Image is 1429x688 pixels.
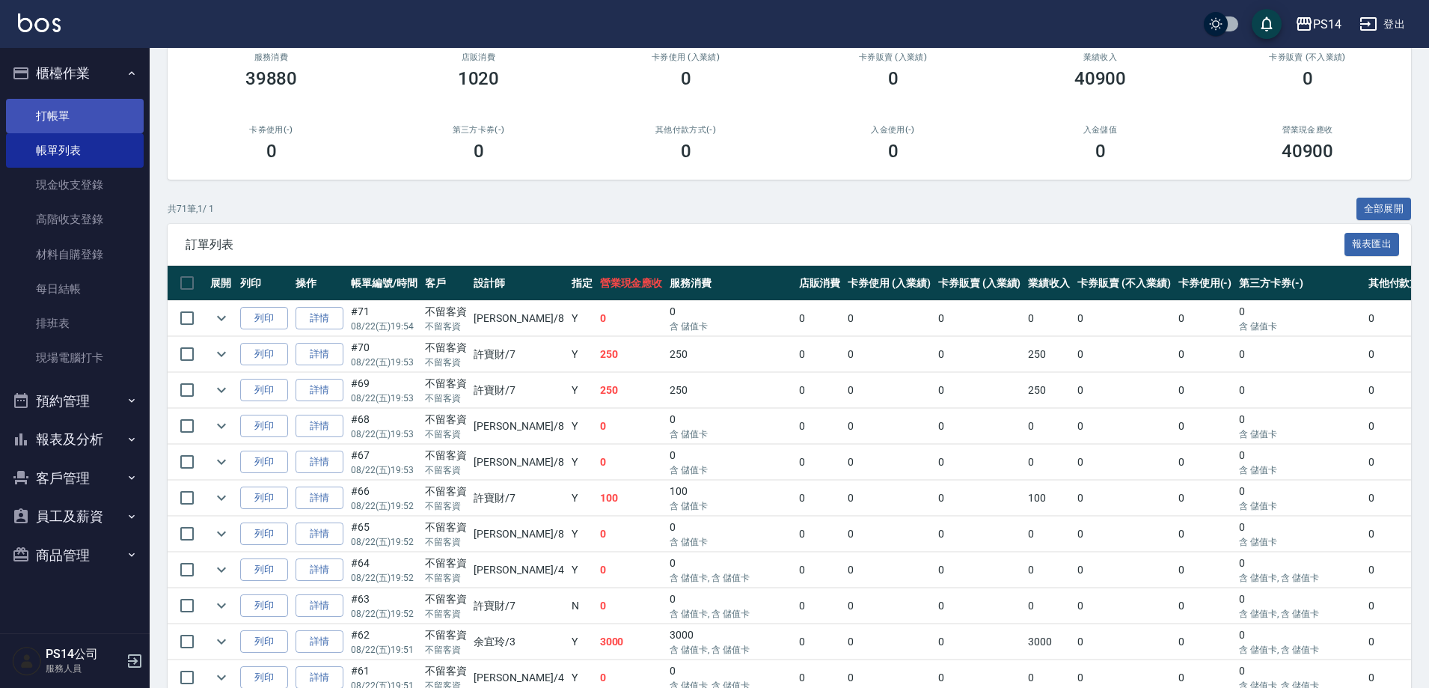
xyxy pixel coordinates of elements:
td: 0 [844,517,934,552]
a: 材料自購登錄 [6,237,144,272]
th: 服務消費 [666,266,795,301]
td: 3000 [596,624,667,660]
button: 列印 [240,451,288,474]
a: 詳情 [296,307,343,330]
th: 營業現金應收 [596,266,667,301]
h3: 服務消費 [186,52,357,62]
td: Y [568,373,596,408]
div: 不留客資 [425,448,467,463]
p: 不留客資 [425,356,467,369]
button: expand row [210,487,233,509]
td: 0 [1235,517,1364,552]
a: 詳情 [296,558,343,582]
td: Y [568,552,596,588]
td: 0 [795,409,845,444]
td: [PERSON_NAME] /8 [470,445,567,480]
h5: PS14公司 [46,647,122,662]
th: 卡券販賣 (入業績) [934,266,1025,301]
td: #71 [347,301,421,336]
td: 3000 [666,624,795,660]
p: 08/22 (五) 19:53 [351,463,417,477]
a: 詳情 [296,343,343,366]
td: 0 [1175,481,1236,516]
div: 不留客資 [425,591,467,607]
td: 0 [1024,409,1074,444]
div: 不留客資 [425,412,467,427]
h2: 入金使用(-) [807,125,979,135]
td: 許寶財 /7 [470,337,567,372]
span: 訂單列表 [186,237,1344,252]
th: 卡券使用 (入業績) [844,266,934,301]
h2: 卡券使用(-) [186,125,357,135]
h3: 1020 [458,68,500,89]
td: [PERSON_NAME] /8 [470,517,567,552]
td: 0 [666,588,795,624]
button: expand row [210,451,233,473]
td: 0 [934,588,1025,624]
td: 250 [596,373,667,408]
div: 不留客資 [425,627,467,643]
th: 展開 [206,266,236,301]
div: 不留客資 [425,340,467,356]
td: 0 [934,373,1025,408]
div: PS14 [1313,15,1341,34]
td: 0 [795,337,845,372]
td: 0 [666,409,795,444]
div: 不留客資 [425,304,467,320]
button: 報表匯出 [1344,233,1400,256]
td: 0 [1235,588,1364,624]
button: 櫃檯作業 [6,54,144,93]
td: 0 [1074,588,1174,624]
h3: 0 [1095,141,1106,162]
td: 250 [666,337,795,372]
th: 指定 [568,266,596,301]
button: 列印 [240,307,288,330]
p: 含 儲值卡, 含 儲值卡 [670,643,791,657]
td: 0 [1024,301,1074,336]
td: 0 [666,552,795,588]
div: 不留客資 [425,663,467,679]
td: 余宜玲 /3 [470,624,567,660]
td: 0 [1074,337,1174,372]
td: #70 [347,337,421,372]
td: 0 [596,409,667,444]
td: #64 [347,552,421,588]
p: 08/22 (五) 19:54 [351,320,417,333]
p: 08/22 (五) 19:53 [351,356,417,369]
th: 業績收入 [1024,266,1074,301]
th: 第三方卡券(-) [1235,266,1364,301]
button: 登出 [1353,10,1411,38]
a: 報表匯出 [1344,237,1400,251]
td: 0 [844,445,934,480]
td: 0 [1235,301,1364,336]
td: 0 [1235,373,1364,408]
a: 詳情 [296,630,343,654]
td: Y [568,517,596,552]
p: 服務人員 [46,662,122,675]
td: 0 [1175,552,1236,588]
td: 0 [934,409,1025,444]
td: 0 [1235,445,1364,480]
td: #69 [347,373,421,408]
td: 3000 [1024,624,1074,660]
th: 設計師 [470,266,567,301]
p: 含 儲值卡, 含 儲值卡 [1239,643,1360,657]
h2: 卡券販賣 (不入業績) [1222,52,1393,62]
p: 含 儲值卡, 含 儲值卡 [670,607,791,621]
td: #62 [347,624,421,660]
td: 0 [1175,624,1236,660]
th: 操作 [292,266,347,301]
p: 含 儲值卡, 含 儲值卡 [670,571,791,585]
button: 全部展開 [1356,198,1412,221]
td: Y [568,481,596,516]
td: 0 [934,337,1025,372]
h3: 40900 [1074,68,1127,89]
p: 不留客資 [425,607,467,621]
p: 含 儲值卡 [1239,463,1360,477]
td: 0 [1175,517,1236,552]
td: Y [568,624,596,660]
a: 打帳單 [6,99,144,133]
td: 0 [795,445,845,480]
td: 0 [934,517,1025,552]
p: 08/22 (五) 19:53 [351,392,417,405]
